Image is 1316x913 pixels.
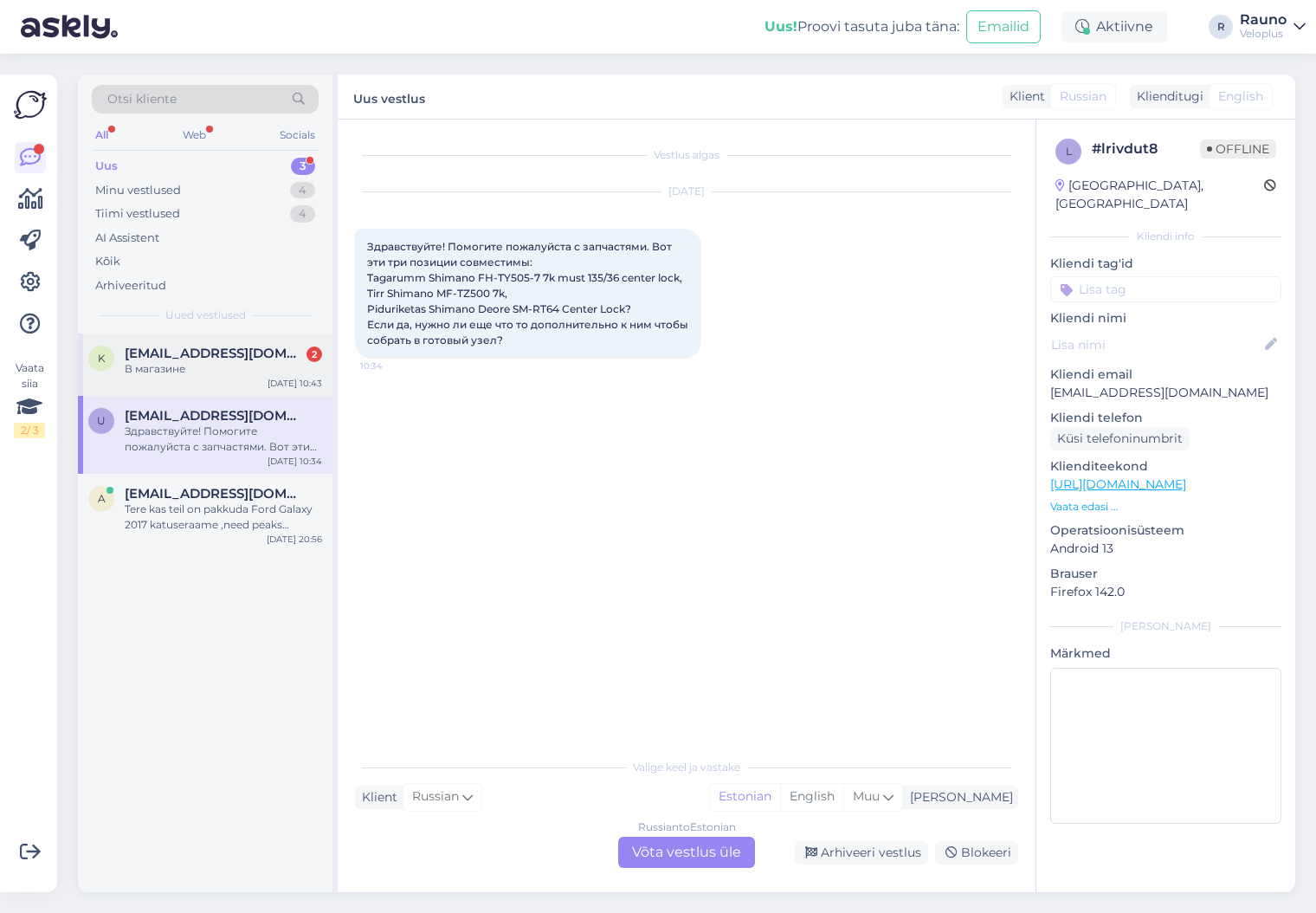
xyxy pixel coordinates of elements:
div: [DATE] 20:56 [267,533,322,546]
div: 4 [290,182,315,199]
div: Küsi telefoninumbrit [1050,427,1190,450]
div: # lrivdut8 [1092,139,1200,159]
div: Aktiivne [1061,11,1167,42]
div: 3 [291,158,315,175]
a: [URL][DOMAIN_NAME] [1050,476,1186,492]
div: Arhiveeritud [95,277,166,295]
p: Firefox 142.0 [1050,583,1281,601]
p: Kliendi telefon [1050,409,1281,427]
div: Kõik [95,253,120,270]
div: 2 / 3 [14,423,45,438]
div: [PERSON_NAME] [1050,618,1281,634]
span: Otsi kliente [107,90,177,108]
span: Russian [1060,87,1106,106]
div: [DATE] [355,184,1018,199]
div: 2 [306,346,322,362]
input: Lisa tag [1050,276,1281,302]
div: Võta vestlus üle [618,837,755,868]
p: Kliendi tag'id [1050,255,1281,273]
span: Здравствуйте! Помогите пожалуйста с запчастями. Вот эти три позиции совместимы: Tagarumm Shimano ... [367,240,691,346]
span: Muu [853,788,880,804]
p: Android 13 [1050,540,1281,558]
div: Russian to Estonian [638,819,736,835]
div: Arhiveeri vestlus [795,841,928,864]
div: Klient [355,788,397,806]
span: Katyaking0707@gmail.com [125,346,305,361]
p: Kliendi email [1050,366,1281,384]
div: [DATE] 10:43 [268,377,322,390]
div: Tere kas teil on pakkuda Ford Galaxy 2017 katuseraame ,need peaks kinnitama siinidele [125,502,322,533]
span: K [98,352,106,365]
div: Estonian [710,784,780,810]
span: a [98,492,106,505]
span: Uued vestlused [165,308,246,323]
p: Märkmed [1050,644,1281,663]
div: English [780,784,843,810]
span: agris.kuuba.002@mail.ee [125,486,305,502]
input: Lisa nimi [1051,335,1261,354]
div: [DATE] 10:34 [268,455,322,468]
p: Kliendi nimi [1050,309,1281,327]
div: Proovi tasuta juba täna: [764,16,959,37]
div: Vaata siia [14,360,45,438]
img: Askly Logo [14,88,47,121]
b: Uus! [764,18,797,35]
div: Vestlus algas [355,147,1018,163]
button: Emailid [966,10,1041,43]
div: Valige keel ja vastake [355,760,1018,775]
div: AI Assistent [95,230,159,247]
div: All [92,124,112,146]
div: Kliendi info [1050,229,1281,244]
span: Russian [412,787,459,806]
div: Blokeeri [935,841,1018,864]
div: [PERSON_NAME] [903,788,1013,806]
div: Здравствуйте! Помогите пожалуйста с запчастями. Вот эти три позиции совместимы: Tagarumm Shimano ... [125,424,322,455]
label: Uus vestlus [353,85,425,108]
div: Socials [276,124,319,146]
p: Vaata edasi ... [1050,499,1281,515]
span: utdm.asi@gmail.com [125,408,305,424]
div: Rauno [1240,13,1287,27]
div: Minu vestlused [95,182,181,199]
p: Brauser [1050,565,1281,583]
a: RaunoVeloplus [1240,13,1306,41]
div: Klienditugi [1130,87,1203,106]
p: [EMAIL_ADDRESS][DOMAIN_NAME] [1050,384,1281,402]
div: R [1209,15,1233,39]
div: В магазине [125,361,322,377]
span: l [1066,145,1072,158]
span: 10:34 [360,359,425,372]
div: Web [179,124,210,146]
div: Uus [95,158,118,175]
p: Operatsioonisüsteem [1050,521,1281,540]
p: Klienditeekond [1050,457,1281,476]
div: Veloplus [1240,27,1287,41]
span: English [1218,87,1263,106]
span: u [97,414,106,427]
div: Klient [1003,87,1045,106]
div: 4 [290,205,315,223]
div: [GEOGRAPHIC_DATA], [GEOGRAPHIC_DATA] [1055,177,1264,213]
div: Tiimi vestlused [95,205,180,223]
span: Offline [1200,139,1276,159]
